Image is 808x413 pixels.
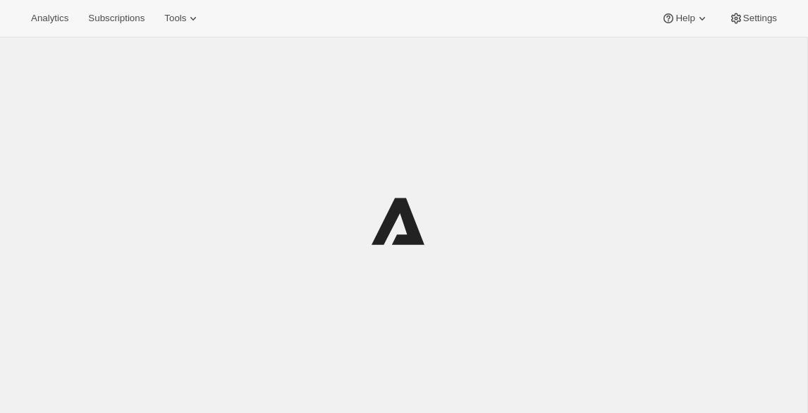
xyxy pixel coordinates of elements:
[88,13,145,24] span: Subscriptions
[23,8,77,28] button: Analytics
[743,13,777,24] span: Settings
[653,8,717,28] button: Help
[675,13,694,24] span: Help
[31,13,68,24] span: Analytics
[164,13,186,24] span: Tools
[721,8,785,28] button: Settings
[80,8,153,28] button: Subscriptions
[156,8,209,28] button: Tools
